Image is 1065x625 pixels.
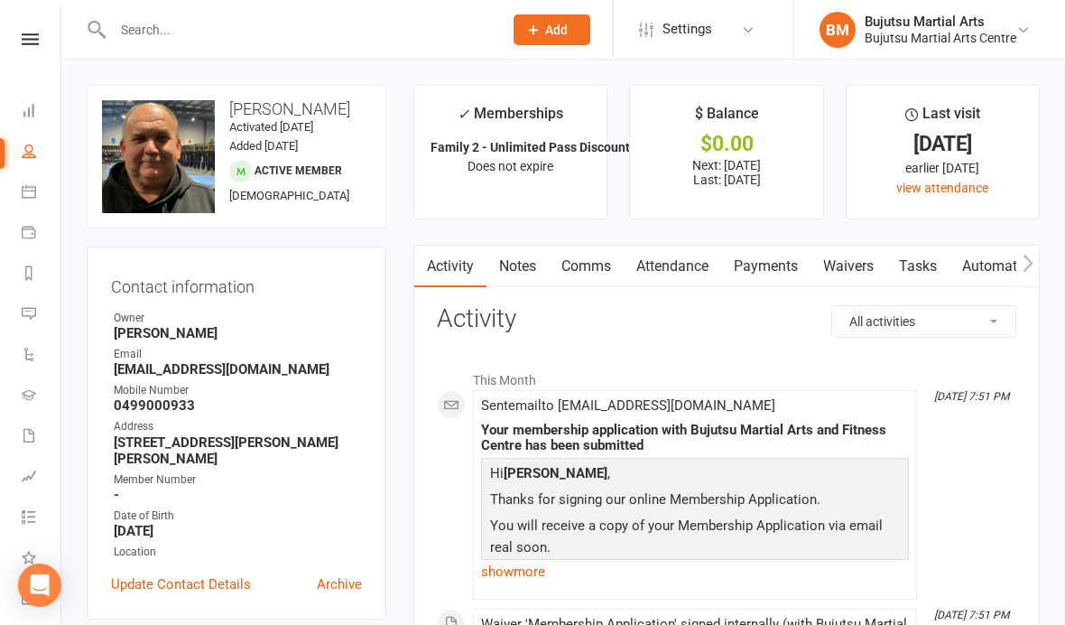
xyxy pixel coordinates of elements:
[624,246,721,287] a: Attendance
[229,120,313,134] time: Activated [DATE]
[114,508,362,525] div: Date of Birth
[486,246,549,287] a: Notes
[114,434,362,467] strong: [STREET_ADDRESS][PERSON_NAME][PERSON_NAME]
[22,539,62,580] a: What's New
[865,30,1016,46] div: Bujutsu Martial Arts Centre
[486,515,904,563] p: You will receive a copy of your Membership Application via email real soon.
[934,390,1009,403] i: [DATE] 7:51 PM
[22,133,62,173] a: People
[863,158,1023,178] div: earlier [DATE]
[695,102,759,135] div: $ Balance
[886,246,949,287] a: Tasks
[22,173,62,214] a: Calendar
[949,246,1057,287] a: Automations
[437,305,1016,333] h3: Activity
[114,471,362,489] div: Member Number
[431,140,630,154] strong: Family 2 - Unlimited Pass Discount
[18,564,61,607] div: Open Intercom Messenger
[22,214,62,255] a: Payments
[114,487,362,503] strong: -
[549,246,624,287] a: Comms
[545,23,568,37] span: Add
[317,574,362,595] a: Archive
[114,346,362,363] div: Email
[229,189,349,202] span: [DEMOGRAPHIC_DATA]
[22,255,62,295] a: Reports
[111,271,362,296] h3: Contact information
[111,574,251,595] a: Update Contact Details
[437,361,1016,390] li: This Month
[865,14,1016,30] div: Bujutsu Martial Arts
[646,158,806,187] p: Next: [DATE] Last: [DATE]
[468,159,553,173] span: Does not expire
[905,102,980,135] div: Last visit
[896,181,988,195] a: view attendance
[107,17,490,42] input: Search...
[646,135,806,154] div: $0.00
[486,462,904,489] p: Hi ,
[114,397,362,414] strong: 0499000933
[114,382,362,399] div: Mobile Number
[514,14,590,45] button: Add
[820,12,856,48] div: BM
[255,164,342,177] span: Active member
[458,102,563,135] div: Memberships
[22,92,62,133] a: Dashboard
[481,397,775,414] span: Sent email to [EMAIL_ADDRESS][DOMAIN_NAME]
[504,465,607,481] strong: [PERSON_NAME]
[114,544,362,561] div: Location
[114,325,362,341] strong: [PERSON_NAME]
[458,106,469,123] i: ✓
[721,246,810,287] a: Payments
[810,246,886,287] a: Waivers
[22,458,62,499] a: Assessments
[114,361,362,378] strong: [EMAIL_ADDRESS][DOMAIN_NAME]
[863,135,1023,154] div: [DATE]
[114,418,362,435] div: Address
[114,523,362,539] strong: [DATE]
[102,100,371,118] h3: [PERSON_NAME]
[662,9,712,50] span: Settings
[934,609,1009,621] i: [DATE] 7:51 PM
[114,310,362,327] div: Owner
[229,139,298,153] time: Added [DATE]
[102,100,215,213] img: image1753774988.png
[486,489,904,515] p: Thanks for signing our online Membership Application.
[481,423,909,453] div: Your membership application with Bujutsu Martial Arts and Fitness Centre has been submitted
[414,246,486,287] a: Activity
[481,559,909,584] a: show more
